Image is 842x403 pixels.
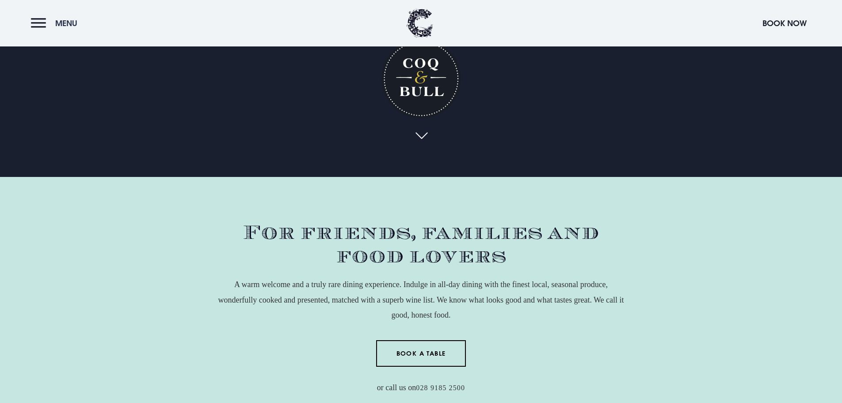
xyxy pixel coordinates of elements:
img: Clandeboye Lodge [407,9,433,38]
a: Book a Table [376,340,466,367]
span: Menu [55,18,77,28]
button: Menu [31,14,82,33]
button: Book Now [758,14,811,33]
p: or call us on [218,380,625,395]
h1: Coq & Bull [381,39,461,118]
h2: For friends, families and food lovers [218,221,625,268]
a: 028 9185 2500 [416,384,465,392]
p: A warm welcome and a truly rare dining experience. Indulge in all-day dining with the finest loca... [218,277,625,322]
